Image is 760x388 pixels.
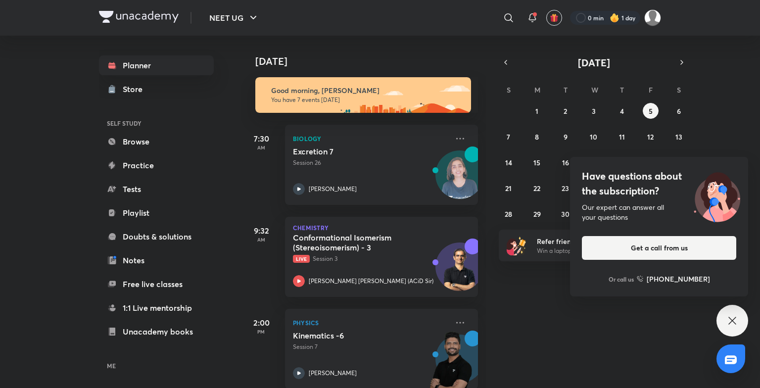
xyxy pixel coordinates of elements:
abbr: September 28, 2025 [505,209,512,219]
abbr: September 4, 2025 [620,106,624,116]
button: September 3, 2025 [586,103,602,119]
abbr: September 5, 2025 [649,106,653,116]
button: September 30, 2025 [558,206,573,222]
abbr: September 2, 2025 [564,106,567,116]
button: September 2, 2025 [558,103,573,119]
button: September 21, 2025 [501,180,517,196]
p: Or call us [609,275,634,284]
button: NEET UG [203,8,265,28]
abbr: September 7, 2025 [507,132,510,142]
button: September 4, 2025 [614,103,630,119]
button: September 7, 2025 [501,129,517,145]
abbr: September 23, 2025 [562,184,569,193]
p: Session 7 [293,342,448,351]
button: September 19, 2025 [643,154,659,170]
h5: 9:32 [241,225,281,237]
button: September 20, 2025 [671,154,687,170]
button: September 10, 2025 [586,129,602,145]
abbr: Wednesday [591,85,598,95]
abbr: Friday [649,85,653,95]
h6: Good morning, [PERSON_NAME] [271,86,462,95]
span: [DATE] [578,56,610,69]
button: avatar [546,10,562,26]
button: [DATE] [513,55,675,69]
a: Notes [99,250,214,270]
button: September 23, 2025 [558,180,573,196]
p: [PERSON_NAME] [309,185,357,194]
button: September 6, 2025 [671,103,687,119]
h6: [PHONE_NUMBER] [647,274,710,284]
a: Free live classes [99,274,214,294]
abbr: September 12, 2025 [647,132,654,142]
abbr: Tuesday [564,85,568,95]
h6: ME [99,357,214,374]
h5: Conformational Isomerism (Stereoisomerism) - 3 [293,233,416,252]
h5: 7:30 [241,133,281,145]
img: streak [610,13,619,23]
a: Playlist [99,203,214,223]
p: Biology [293,133,448,145]
a: Tests [99,179,214,199]
button: September 11, 2025 [614,129,630,145]
button: September 8, 2025 [529,129,545,145]
img: referral [507,236,526,255]
a: Planner [99,55,214,75]
p: [PERSON_NAME] [309,369,357,378]
p: AM [241,237,281,242]
p: Session 3 [293,254,448,263]
abbr: September 16, 2025 [562,158,569,167]
img: Company Logo [99,11,179,23]
button: September 1, 2025 [529,103,545,119]
abbr: September 3, 2025 [592,106,596,116]
a: Company Logo [99,11,179,25]
abbr: September 14, 2025 [505,158,512,167]
a: Practice [99,155,214,175]
h6: SELF STUDY [99,115,214,132]
img: Avatar [436,248,483,295]
button: September 28, 2025 [501,206,517,222]
abbr: September 29, 2025 [533,209,541,219]
abbr: September 13, 2025 [675,132,682,142]
abbr: September 6, 2025 [677,106,681,116]
button: September 13, 2025 [671,129,687,145]
button: September 22, 2025 [529,180,545,196]
p: Win a laptop, vouchers & more [537,246,659,255]
h5: Excretion 7 [293,146,416,156]
p: You have 7 events [DATE] [271,96,462,104]
button: Get a call from us [582,236,736,260]
button: September 5, 2025 [643,103,659,119]
div: Our expert can answer all your questions [582,202,736,222]
span: Live [293,255,310,263]
a: Doubts & solutions [99,227,214,246]
abbr: September 15, 2025 [533,158,540,167]
img: Avatar [436,156,483,203]
h5: 2:00 [241,317,281,329]
a: Unacademy books [99,322,214,341]
a: Browse [99,132,214,151]
p: [PERSON_NAME] [PERSON_NAME] (ACiD Sir) [309,277,433,286]
img: Harshu [644,9,661,26]
abbr: Sunday [507,85,511,95]
p: Chemistry [293,225,470,231]
button: September 17, 2025 [586,154,602,170]
a: [PHONE_NUMBER] [637,274,710,284]
img: avatar [550,13,559,22]
a: Store [99,79,214,99]
abbr: Monday [534,85,540,95]
a: 1:1 Live mentorship [99,298,214,318]
abbr: September 1, 2025 [535,106,538,116]
button: September 12, 2025 [643,129,659,145]
img: morning [255,77,471,113]
abbr: Thursday [620,85,624,95]
abbr: Saturday [677,85,681,95]
button: September 9, 2025 [558,129,573,145]
p: Physics [293,317,448,329]
abbr: September 22, 2025 [533,184,540,193]
abbr: September 9, 2025 [564,132,568,142]
h6: Refer friends [537,236,659,246]
abbr: September 21, 2025 [505,184,512,193]
button: September 29, 2025 [529,206,545,222]
button: September 15, 2025 [529,154,545,170]
abbr: September 11, 2025 [619,132,625,142]
h5: Kinematics -6 [293,331,416,340]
